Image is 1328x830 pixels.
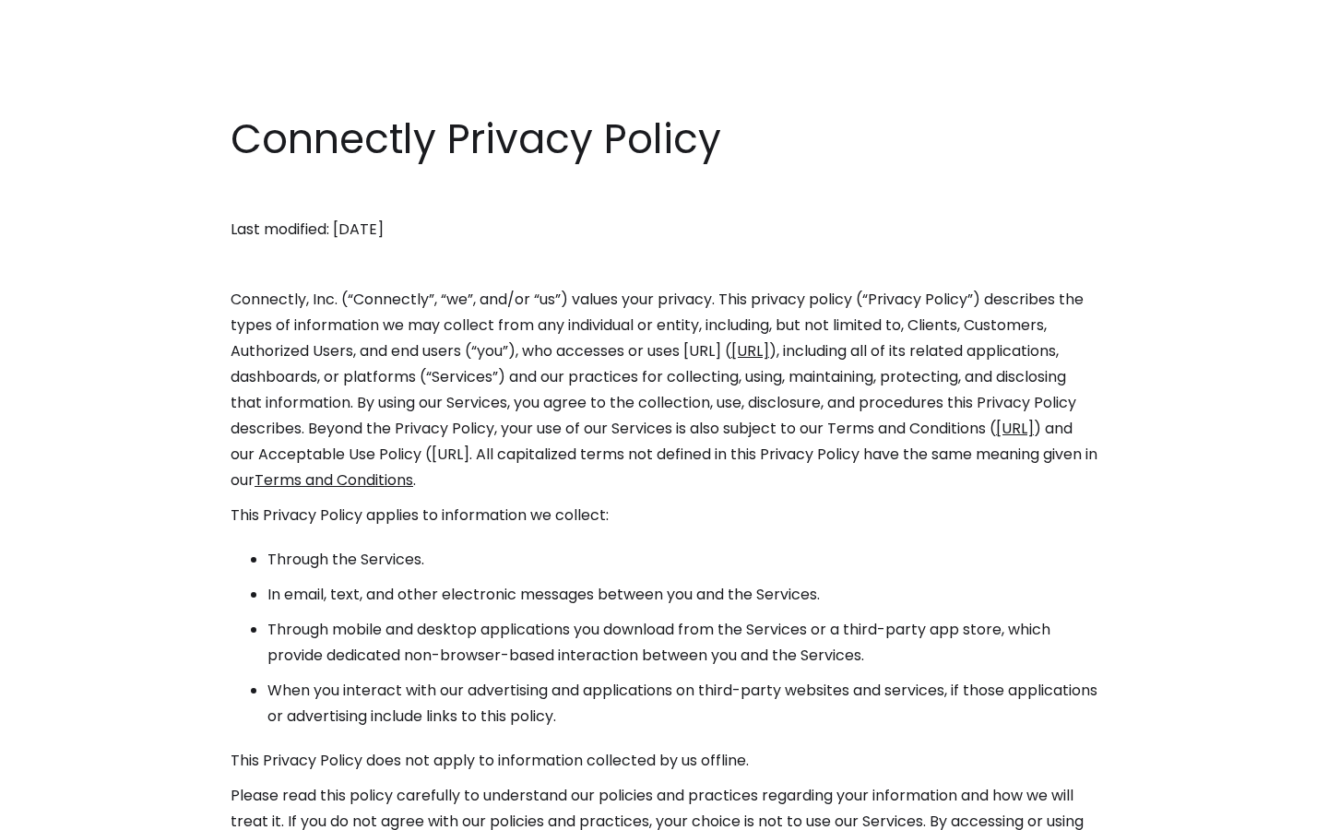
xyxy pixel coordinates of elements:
[996,418,1034,439] a: [URL]
[231,503,1097,528] p: This Privacy Policy applies to information we collect:
[37,798,111,824] ul: Language list
[18,796,111,824] aside: Language selected: English
[255,469,413,491] a: Terms and Conditions
[267,582,1097,608] li: In email, text, and other electronic messages between you and the Services.
[231,252,1097,278] p: ‍
[267,617,1097,669] li: Through mobile and desktop applications you download from the Services or a third-party app store...
[231,748,1097,774] p: This Privacy Policy does not apply to information collected by us offline.
[231,287,1097,493] p: Connectly, Inc. (“Connectly”, “we”, and/or “us”) values your privacy. This privacy policy (“Priva...
[267,678,1097,729] li: When you interact with our advertising and applications on third-party websites and services, if ...
[231,217,1097,243] p: Last modified: [DATE]
[267,547,1097,573] li: Through the Services.
[231,182,1097,207] p: ‍
[231,111,1097,168] h1: Connectly Privacy Policy
[731,340,769,362] a: [URL]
